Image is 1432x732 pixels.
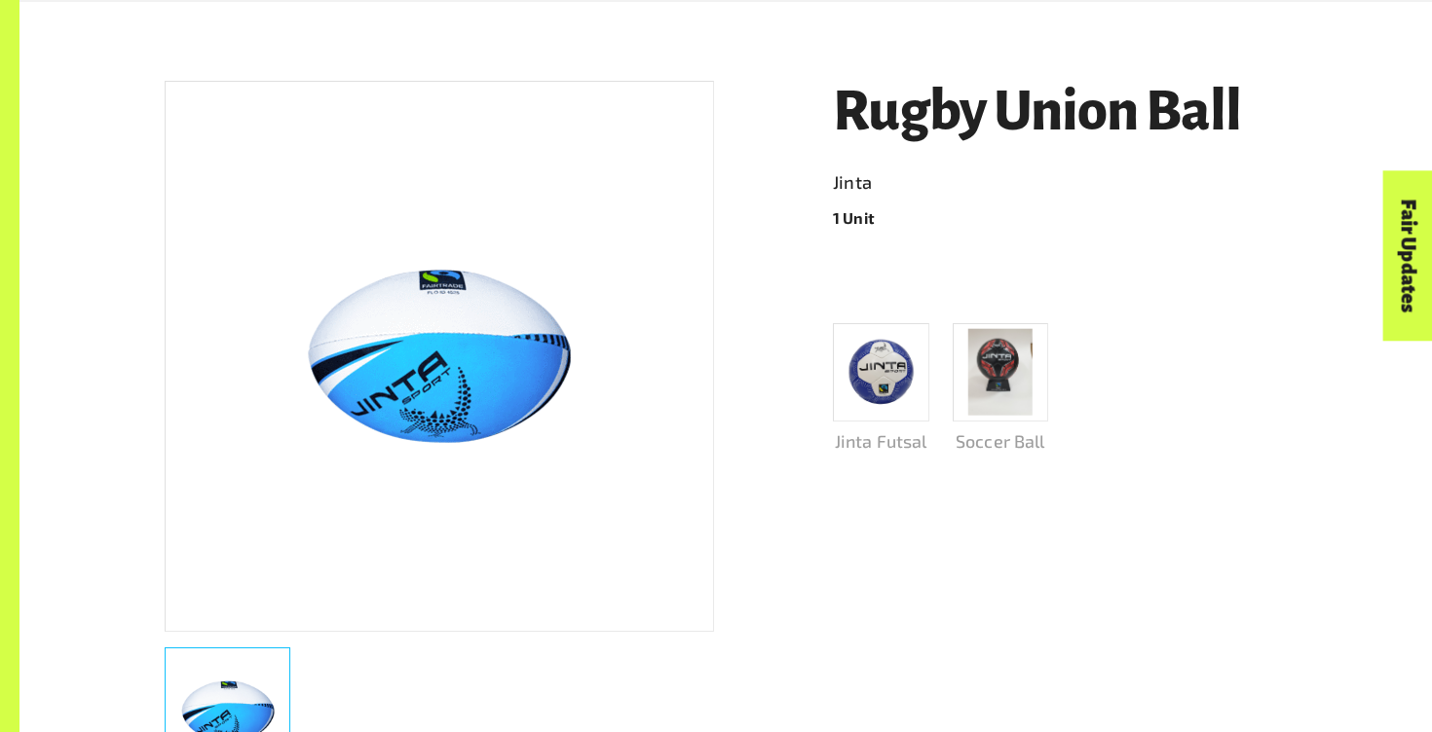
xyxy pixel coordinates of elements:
p: Jinta Futsal [833,428,929,455]
a: Jinta Futsal [833,323,929,454]
h1: Rugby Union Ball [833,81,1287,141]
p: Soccer Ball [953,428,1049,455]
p: 1 Unit [833,206,1287,230]
a: Jinta [833,167,1287,199]
a: Soccer Ball [953,323,1049,454]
